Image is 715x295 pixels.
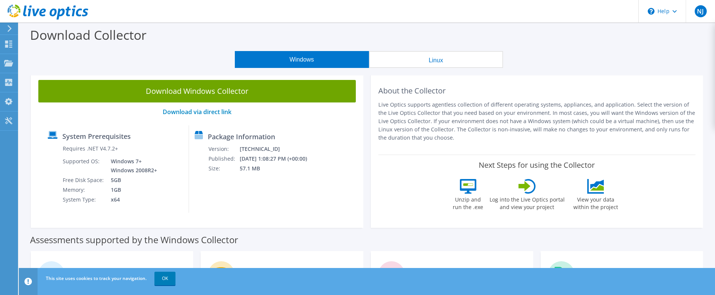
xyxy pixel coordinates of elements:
[489,194,565,211] label: Log into the Live Optics portal and view your project
[105,157,159,175] td: Windows 7+ Windows 2008R2+
[62,157,105,175] td: Supported OS:
[30,26,147,44] label: Download Collector
[378,101,696,142] p: Live Optics supports agentless collection of different operating systems, appliances, and applica...
[62,175,105,185] td: Free Disk Space:
[154,272,175,285] a: OK
[648,8,655,15] svg: \n
[239,144,317,154] td: [TECHNICAL_ID]
[208,144,239,154] td: Version:
[208,133,275,140] label: Package Information
[46,275,147,281] span: This site uses cookies to track your navigation.
[451,194,485,211] label: Unzip and run the .exe
[208,164,239,173] td: Size:
[695,5,707,17] span: NJ
[63,145,118,152] label: Requires .NET V4.7.2+
[105,195,159,205] td: x64
[369,51,503,68] button: Linux
[62,132,131,140] label: System Prerequisites
[163,108,231,116] a: Download via direct link
[62,185,105,195] td: Memory:
[30,236,238,244] label: Assessments supported by the Windows Collector
[105,175,159,185] td: 5GB
[569,194,623,211] label: View your data within the project
[105,185,159,195] td: 1GB
[235,51,369,68] button: Windows
[208,154,239,164] td: Published:
[38,80,356,102] a: Download Windows Collector
[378,86,696,95] h2: About the Collector
[62,195,105,205] td: System Type:
[239,154,317,164] td: [DATE] 1:08:27 PM (+00:00)
[479,161,595,170] label: Next Steps for using the Collector
[239,164,317,173] td: 57.1 MB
